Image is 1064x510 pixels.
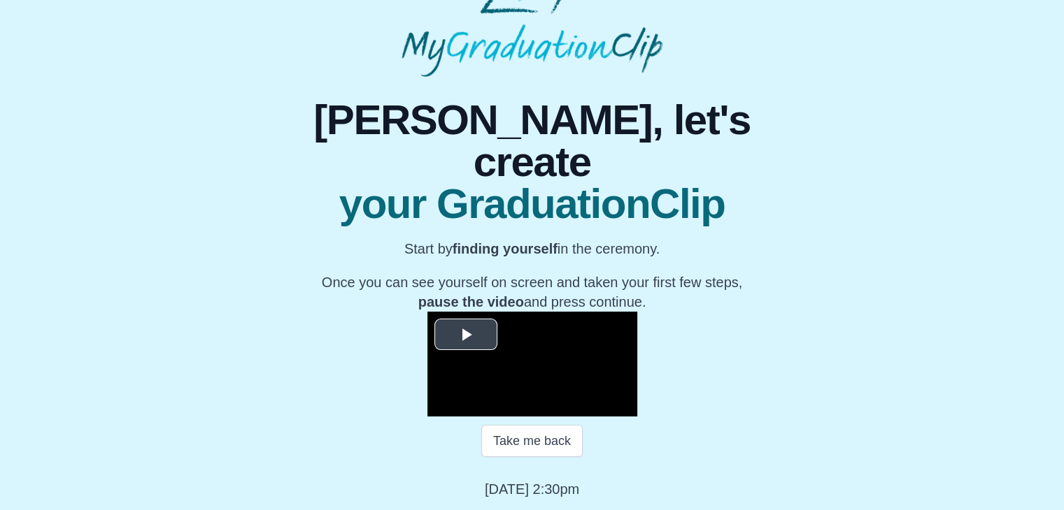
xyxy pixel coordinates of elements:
[266,99,798,183] span: [PERSON_NAME], let's create
[434,319,497,350] button: Play Video
[266,183,798,225] span: your GraduationClip
[453,241,558,256] b: finding yourself
[485,479,579,499] p: [DATE] 2:30pm
[481,425,583,457] button: Take me back
[418,294,524,309] b: pause the video
[266,239,798,258] p: Start by in the ceremony.
[266,272,798,312] p: Once you can see yourself on screen and taken your first few steps, and press continue.
[427,312,637,416] div: Video Player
